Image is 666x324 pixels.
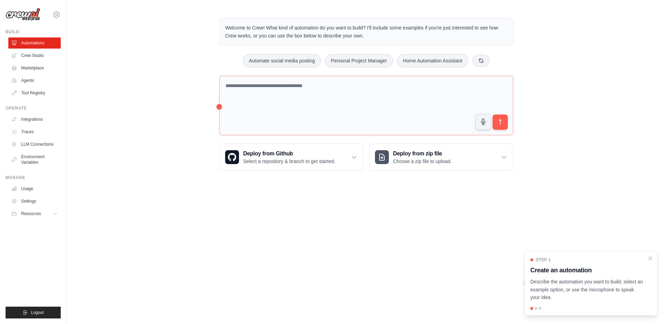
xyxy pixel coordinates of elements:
button: Logout [6,307,61,318]
a: Crew Studio [8,50,61,61]
div: Manage [6,175,61,180]
button: Automate social media posting [243,54,321,67]
h3: Deploy from Github [243,150,335,158]
p: Choose a zip file to upload. [393,158,452,165]
button: Close walkthrough [648,256,653,261]
p: Select a repository & branch to get started. [243,158,335,165]
a: Settings [8,196,61,207]
span: Step 1 [536,257,551,263]
button: Resources [8,208,61,219]
div: Build [6,29,61,35]
p: Describe the automation you want to build, select an example option, or use the microphone to spe... [530,278,643,301]
a: Agents [8,75,61,86]
h3: Deploy from zip file [393,150,452,158]
a: Environment Variables [8,151,61,168]
a: Traces [8,126,61,137]
a: Marketplace [8,62,61,74]
h3: Create an automation [530,265,643,275]
div: Operate [6,105,61,111]
span: Logout [31,310,44,315]
iframe: Chat Widget [631,291,666,324]
button: Personal Project Manager [325,54,393,67]
a: Integrations [8,114,61,125]
img: Logo [6,8,40,21]
button: Home Automation Assistant [397,54,468,67]
span: Resources [21,211,41,216]
a: Usage [8,183,61,194]
a: LLM Connections [8,139,61,150]
a: Automations [8,37,61,49]
a: Tool Registry [8,87,61,99]
p: Welcome to Crew! What kind of automation do you want to build? I'll include some examples if you'... [225,24,507,40]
